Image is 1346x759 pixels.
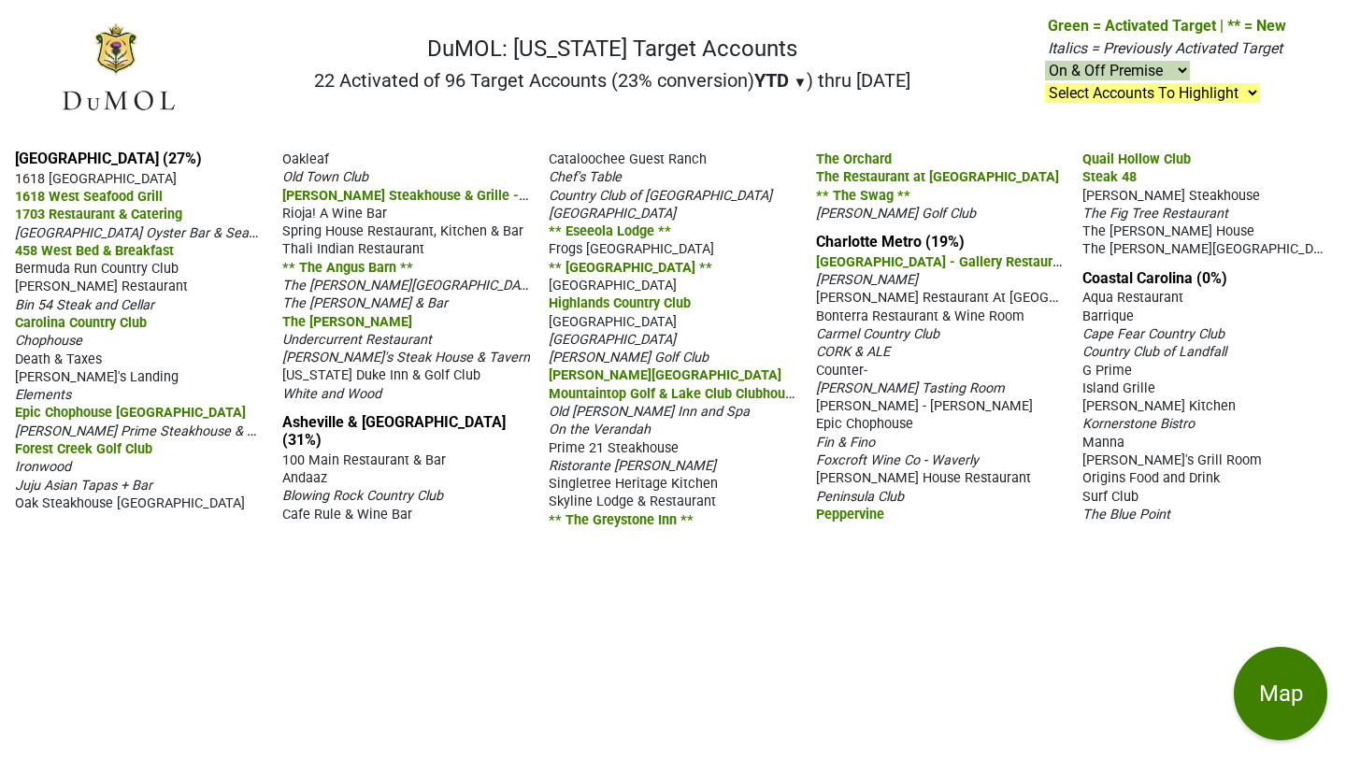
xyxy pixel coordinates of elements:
[15,189,163,205] span: 1618 West Seafood Grill
[1082,452,1262,468] span: [PERSON_NAME]'s Grill Room
[816,272,918,288] span: [PERSON_NAME]
[1082,223,1254,239] span: The [PERSON_NAME] House
[15,207,182,222] span: 1703 Restaurant & Catering
[1082,308,1134,324] span: Barrique
[60,21,177,114] img: DuMOL
[1082,290,1183,306] span: Aqua Restaurant
[15,223,302,241] span: [GEOGRAPHIC_DATA] Oyster Bar & Seafood Grill
[15,495,245,511] span: Oak Steakhouse [GEOGRAPHIC_DATA]
[282,295,448,311] span: The [PERSON_NAME] & Bar
[549,422,651,437] span: On the Verandah
[1048,39,1282,57] span: Italics = Previously Activated Target
[1082,363,1132,379] span: G Prime
[282,314,412,330] span: The [PERSON_NAME]
[314,69,911,92] h2: 22 Activated of 96 Target Accounts (23% conversion) ) thru [DATE]
[282,488,443,504] span: Blowing Rock Country Club
[1082,416,1195,432] span: Kornerstone Bistro
[816,416,913,432] span: Epic Chophouse
[282,151,329,167] span: Oakleaf
[1082,188,1260,204] span: [PERSON_NAME] Steakhouse
[549,512,694,528] span: ** The Greystone Inn **
[816,206,976,222] span: [PERSON_NAME] Golf Club
[282,206,387,222] span: Rioja! A Wine Bar
[549,458,716,474] span: Ristorante [PERSON_NAME]
[549,476,718,492] span: Singletree Heritage Kitchen
[816,151,892,167] span: The Orchard
[816,326,939,342] span: Carmel Country Club
[314,36,911,63] h1: DuMOL: [US_STATE] Target Accounts
[282,260,413,276] span: ** The Angus Barn **
[15,459,71,475] span: Ironwood
[1082,344,1226,360] span: Country Club of Landfall
[282,470,327,486] span: Andaaz
[549,494,716,509] span: Skyline Lodge & Restaurant
[15,315,147,331] span: Carolina Country Club
[816,470,1031,486] span: [PERSON_NAME] House Restaurant
[282,386,381,402] span: White and Wood
[15,297,154,313] span: Bin 54 Steak and Cellar
[15,478,152,494] span: Juju Asian Tapas + Bar
[1082,470,1220,486] span: Origins Food and Drink
[549,278,677,294] span: [GEOGRAPHIC_DATA]
[282,169,368,185] span: Old Town Club
[754,69,789,92] span: YTD
[282,276,538,294] span: The [PERSON_NAME][GEOGRAPHIC_DATA]
[282,186,652,204] span: [PERSON_NAME] Steakhouse & Grille - [GEOGRAPHIC_DATA]
[1082,326,1224,342] span: Cape Fear Country Club
[816,489,904,505] span: Peninsula Club
[549,151,707,167] span: Cataloochee Guest Ranch
[794,74,808,91] span: ▼
[15,333,82,349] span: Chophouse
[1082,507,1170,523] span: The Blue Point
[816,398,1033,414] span: [PERSON_NAME] - [PERSON_NAME]
[15,171,177,187] span: 1618 [GEOGRAPHIC_DATA]
[282,452,446,468] span: 100 Main Restaurant & Bar
[15,441,152,457] span: Forest Creek Golf Club
[549,350,709,365] span: [PERSON_NAME] Golf Club
[15,405,246,421] span: Epic Chophouse [GEOGRAPHIC_DATA]
[549,367,781,383] span: [PERSON_NAME][GEOGRAPHIC_DATA]
[549,206,676,222] span: [GEOGRAPHIC_DATA]
[1082,169,1137,185] span: Steak 48
[549,260,712,276] span: ** [GEOGRAPHIC_DATA] **
[1082,206,1228,222] span: The Fig Tree Restaurant
[15,243,174,259] span: 458 West Bed & Breakfast
[816,344,890,360] span: CORK & ALE
[816,435,875,451] span: Fin & Fino
[549,314,677,330] span: [GEOGRAPHIC_DATA]
[15,351,102,367] span: Death & Taxes
[282,223,523,239] span: Spring House Restaurant, Kitchen & Bar
[549,404,750,420] span: Old [PERSON_NAME] Inn and Spa
[1082,435,1124,451] span: Manna
[549,241,714,257] span: Frogs [GEOGRAPHIC_DATA]
[549,169,622,185] span: Chef's Table
[816,363,867,379] span: Counter-
[15,387,71,403] span: Elements
[816,252,1072,270] span: [GEOGRAPHIC_DATA] - Gallery Restaurant
[282,350,530,365] span: [PERSON_NAME]'s Steak House & Tavern
[549,188,772,204] span: Country Club of [GEOGRAPHIC_DATA]
[15,150,202,167] a: [GEOGRAPHIC_DATA] (27%)
[816,380,1005,396] span: [PERSON_NAME] Tasting Room
[816,452,979,468] span: Foxcroft Wine Co - Waverly
[282,413,506,449] a: Asheville & [GEOGRAPHIC_DATA] (31%)
[15,369,179,385] span: [PERSON_NAME]'s Landing
[15,261,179,277] span: Bermuda Run Country Club
[1082,398,1236,414] span: [PERSON_NAME] Kitchen
[549,440,679,456] span: Prime 21 Steakhouse
[1048,17,1286,35] span: Green = Activated Target | ** = New
[1082,380,1155,396] span: Island Grille
[282,367,480,383] span: [US_STATE] Duke Inn & Golf Club
[1082,151,1191,167] span: Quail Hollow Club
[549,295,691,311] span: Highlands Country Club
[15,422,301,439] span: [PERSON_NAME] Prime Steakhouse & Wine Bar
[1082,489,1138,505] span: Surf Club
[816,288,1138,306] span: [PERSON_NAME] Restaurant At [GEOGRAPHIC_DATA]
[1082,269,1227,287] a: Coastal Carolina (0%)
[282,241,424,257] span: Thali Indian Restaurant
[282,332,432,348] span: Undercurrent Restaurant
[282,507,412,523] span: Cafe Rule & Wine Bar
[816,233,965,251] a: Charlotte Metro (19%)
[549,384,799,402] span: Mountaintop Golf & Lake Club Clubhouse
[816,308,1024,324] span: Bonterra Restaurant & Wine Room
